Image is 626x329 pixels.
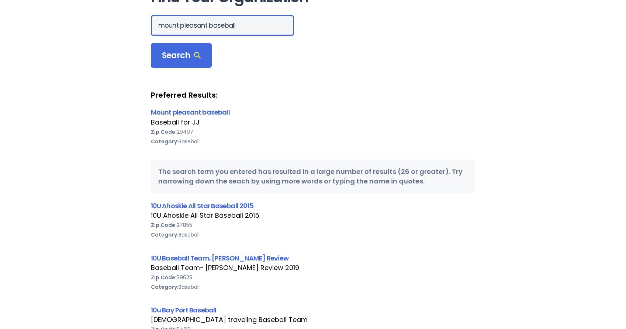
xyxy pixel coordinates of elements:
[151,283,179,291] b: Category:
[151,282,475,292] div: Baseball
[151,108,230,117] a: Mount pleasant baseball
[151,231,179,238] b: Category:
[151,263,475,273] div: Baseball Team- [PERSON_NAME] Review 2019
[151,315,475,325] div: [DEMOGRAPHIC_DATA] traveling Baseball Team
[151,274,177,281] b: Zip Code:
[151,273,475,282] div: 39629
[151,138,179,145] b: Category:
[151,201,475,211] div: 10U Ahoskie All Star Baseball 2015
[151,201,253,210] a: 10U Ahoskie All Star Baseball 2015
[151,43,212,68] div: Search
[151,305,217,315] a: 10u Bay Port Baseball
[151,107,475,117] div: Mount pleasant baseball
[151,211,475,220] div: 10U Ahoskie All Star Baseball 2015
[151,137,475,146] div: Baseball
[162,50,201,61] span: Search
[151,128,177,136] b: Zip Code:
[151,220,475,230] div: 27855
[151,15,294,36] input: Search Orgs…
[151,253,288,263] a: 10U Baseball Team, [PERSON_NAME] Review
[151,118,475,127] div: Baseball for JJ
[151,90,475,100] strong: Preferred Results:
[151,127,475,137] div: 29407
[151,221,177,229] b: Zip Code:
[151,160,475,193] div: The search term you entered has resulted in a large number of results (26 or greater). Try narrow...
[151,230,475,239] div: Baseball
[151,305,475,315] div: 10u Bay Port Baseball
[151,253,475,263] div: 10U Baseball Team, [PERSON_NAME] Review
